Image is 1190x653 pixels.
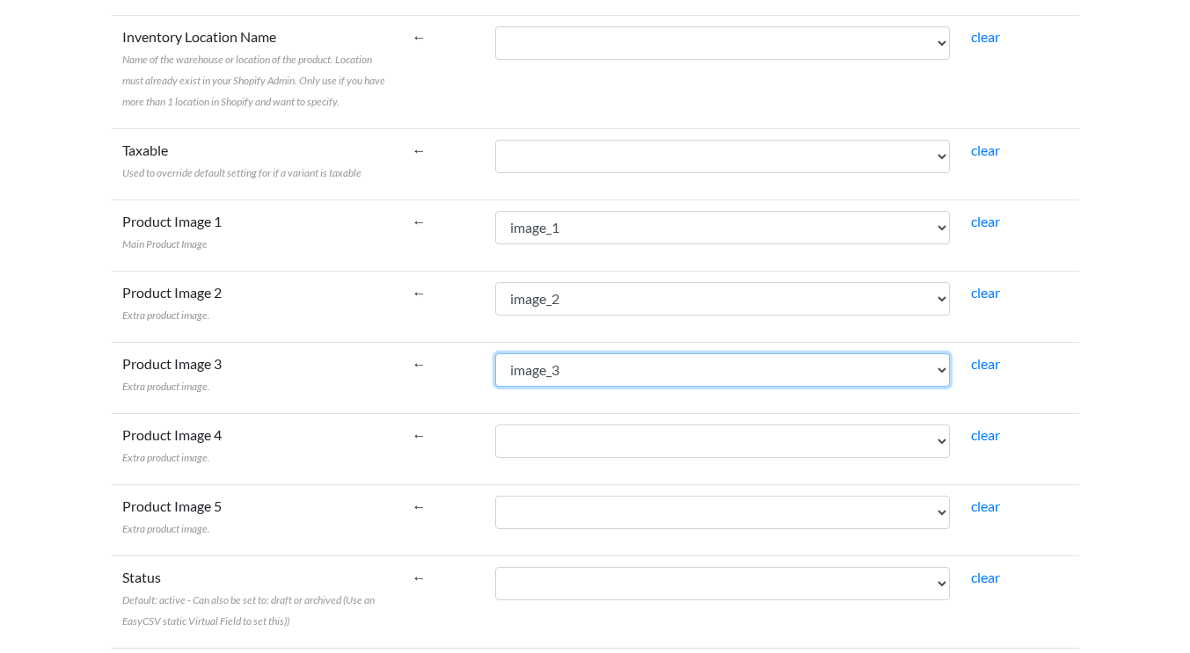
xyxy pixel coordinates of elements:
label: Product Image 3 [122,353,222,395]
label: Inventory Location Name [122,26,391,111]
span: Default: active - Can also be set to: draft or archived (Use an EasyCSV static Virtual Field to s... [122,593,375,628]
td: ← [402,342,485,413]
td: ← [402,200,485,271]
td: ← [402,413,485,484]
td: ← [402,555,485,648]
span: Extra product image. [122,451,210,464]
label: Product Image 2 [122,282,222,324]
td: ← [402,271,485,342]
a: clear [971,28,1000,45]
span: Name of the warehouse or location of the product. Location must already exist in your Shopify Adm... [122,53,385,108]
td: ← [402,15,485,128]
label: Product Image 5 [122,496,222,538]
label: Product Image 1 [122,211,222,253]
td: ← [402,128,485,200]
a: clear [971,213,1000,229]
td: ← [402,484,485,555]
span: Extra product image. [122,380,210,393]
a: clear [971,497,1000,514]
span: Extra product image. [122,308,210,322]
span: Used to override default setting for if a variant is taxable [122,166,361,179]
label: Product Image 4 [122,424,222,467]
a: clear [971,141,1000,158]
a: clear [971,284,1000,301]
a: clear [971,426,1000,443]
label: Taxable [122,140,361,182]
a: clear [971,355,1000,372]
span: Main Product Image [122,237,208,250]
a: clear [971,569,1000,585]
span: Extra product image. [122,522,210,535]
label: Status [122,567,391,630]
iframe: Drift Widget Chat Controller [1102,565,1169,632]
